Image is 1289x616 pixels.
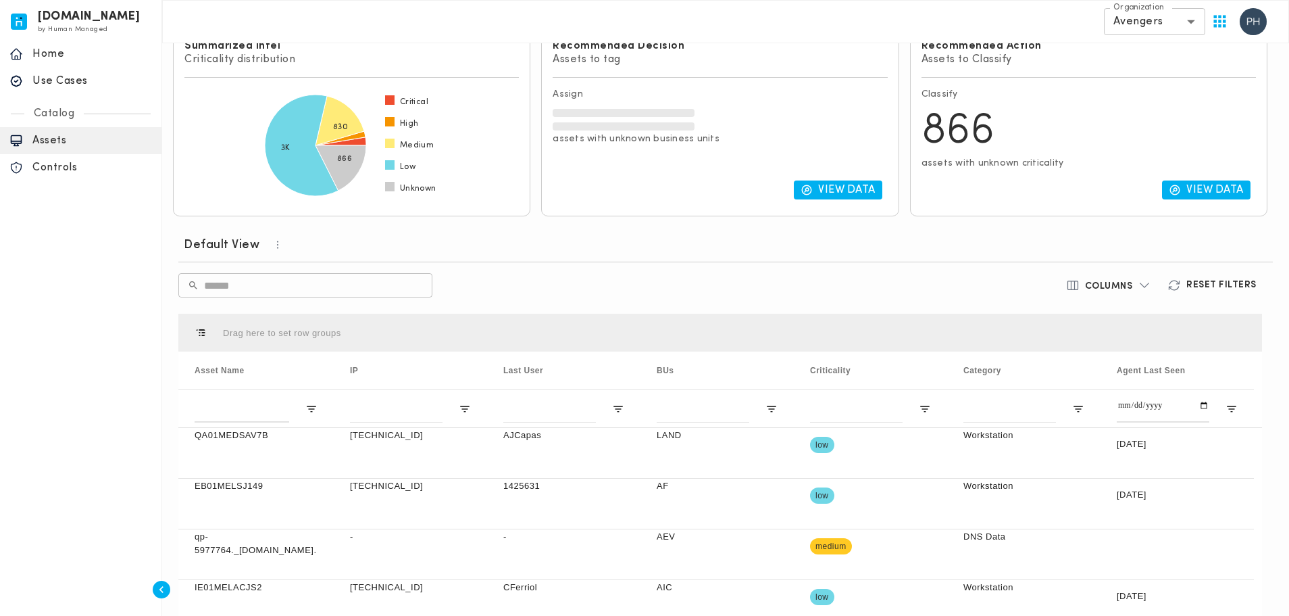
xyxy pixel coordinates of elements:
button: Open Filter Menu [919,403,931,415]
span: Category [963,366,1001,375]
p: Criticality distribution [184,53,519,66]
div: [DATE] [1101,428,1254,478]
input: Asset Name Filter Input [195,396,289,423]
p: Assets to Classify [921,53,1256,66]
button: View Data [794,181,882,199]
p: - [503,530,624,544]
p: 1425631 [503,479,624,493]
p: qp-5977764._[DOMAIN_NAME]. [195,530,318,557]
span: IP [350,366,358,375]
p: QA01MEDSAV7B [195,429,318,442]
span: Criticality [810,366,851,375]
h6: Columns [1085,281,1133,293]
p: assets with unknown criticality [921,158,1256,170]
p: Workstation [963,429,1084,442]
p: AF [657,479,778,493]
img: invicta.io [11,14,27,30]
p: Classify [921,89,1256,101]
button: Open Filter Menu [765,403,778,415]
span: Last User [503,366,543,375]
p: [TECHNICAL_ID] [350,581,471,594]
text: 830 [333,123,349,131]
img: puthika hok [1240,8,1267,35]
label: Organization [1113,2,1164,14]
h6: Recommended Action [921,39,1256,53]
span: Unknown [400,183,436,194]
p: AEV [657,530,778,544]
input: Agent Last Seen Filter Input [1117,396,1209,423]
span: Critical [400,97,428,108]
span: Medium [400,140,434,151]
h6: Recommended Decision [553,39,887,53]
span: High [400,118,419,129]
p: Controls [32,161,152,174]
p: Home [32,47,152,61]
button: Reset Filters [1159,273,1267,298]
p: EB01MELSJ149 [195,479,318,493]
span: low [810,582,834,613]
span: Asset Name [195,366,245,375]
button: Open Filter Menu [305,403,318,415]
button: Open Filter Menu [459,403,471,415]
h6: Reset Filters [1186,279,1257,291]
span: low [810,480,834,511]
p: AIC [657,581,778,594]
p: View Data [1186,183,1244,197]
text: 3K [281,144,290,152]
div: [DATE] [1101,479,1254,529]
h6: Summarized Intel [184,39,519,53]
p: - [350,530,471,544]
button: Open Filter Menu [1225,403,1238,415]
span: by Human Managed [38,26,107,33]
span: Agent Last Seen [1117,366,1186,375]
span: 866 [921,110,995,153]
button: View Data [1162,181,1250,199]
p: LAND [657,429,778,442]
div: Avengers [1104,8,1205,35]
p: Workstation [963,581,1084,594]
p: Assets [32,134,152,147]
span: low [810,429,834,460]
p: Assets to tag [553,53,887,66]
span: Drag here to set row groups [223,328,341,338]
h6: [DOMAIN_NAME] [38,12,141,22]
p: IE01MELACJS2 [195,581,318,594]
div: Row Groups [223,328,341,338]
p: View Data [818,183,876,197]
p: assets with unknown business units [553,133,887,145]
p: Assign [553,89,887,101]
button: Open Filter Menu [612,403,624,415]
p: AJCapas [503,429,624,442]
text: 866 [337,155,353,163]
p: Workstation [963,479,1084,493]
span: Low [400,162,415,172]
span: BUs [657,366,674,375]
p: Use Cases [32,74,152,88]
button: User [1234,3,1272,41]
button: Open Filter Menu [1072,403,1084,415]
p: Catalog [24,107,84,120]
p: DNS Data [963,530,1084,544]
h6: Default View [184,237,259,254]
p: [TECHNICAL_ID] [350,429,471,442]
p: [TECHNICAL_ID] [350,479,471,493]
button: Columns [1058,273,1160,298]
p: CFerriol [503,581,624,594]
span: medium [810,531,852,562]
